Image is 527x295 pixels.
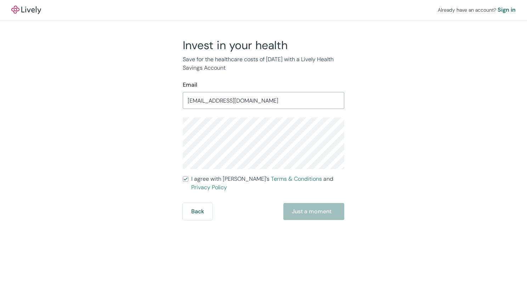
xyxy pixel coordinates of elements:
[191,175,344,192] span: I agree with [PERSON_NAME]’s and
[183,55,344,72] p: Save for the healthcare costs of [DATE] with a Lively Health Savings Account
[191,184,227,191] a: Privacy Policy
[271,175,322,183] a: Terms & Conditions
[11,6,41,14] a: LivelyLively
[498,6,516,14] a: Sign in
[438,6,516,14] div: Already have an account?
[183,81,197,89] label: Email
[11,6,41,14] img: Lively
[183,203,212,220] button: Back
[183,38,344,52] h2: Invest in your health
